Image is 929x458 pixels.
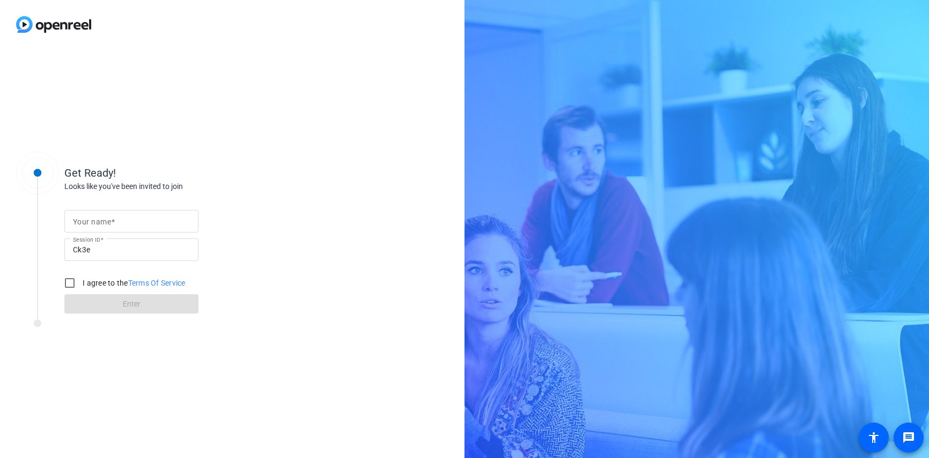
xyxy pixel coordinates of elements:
mat-icon: accessibility [867,431,880,444]
div: Get Ready! [64,165,279,181]
label: I agree to the [80,278,186,288]
mat-label: Session ID [73,236,100,243]
a: Terms Of Service [128,279,186,287]
div: Looks like you've been invited to join [64,181,279,192]
mat-icon: message [902,431,915,444]
mat-label: Your name [73,217,111,226]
